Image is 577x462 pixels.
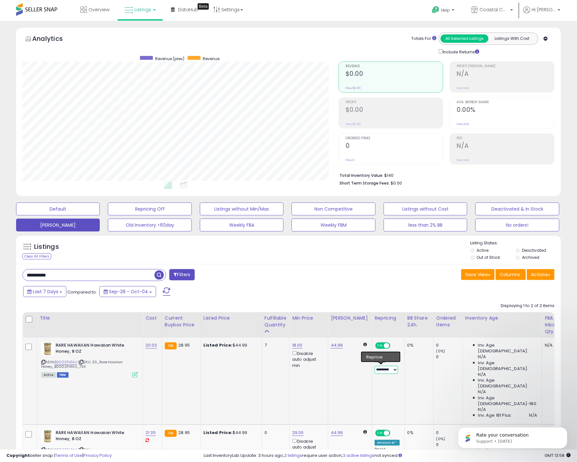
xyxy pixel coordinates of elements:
b: Listed Price: [203,430,233,436]
span: Overview [88,6,109,13]
small: Prev: $0.00 [346,122,361,126]
b: Total Inventory Value: [340,173,383,178]
div: 0 [436,430,462,436]
span: Inv. Age [DEMOGRAPHIC_DATA]-180: [478,395,537,407]
button: Default [16,203,100,215]
div: Listed Price [203,315,259,322]
b: Short Term Storage Fees: [340,180,390,186]
div: Preset: [375,359,400,374]
b: RARE HAWAIIAN Hawaiian White Honey, 8 OZ [56,430,134,443]
label: Deactivated [522,248,546,253]
h2: N/A [457,70,554,79]
button: No orders! [475,219,559,231]
small: Prev: $0.00 [346,86,361,90]
span: OFF [389,343,400,349]
span: $0.00 [391,180,402,186]
a: 44.99 [331,342,343,349]
div: Amazon AI * [375,440,400,446]
h5: Analytics [32,34,75,45]
div: 0% [407,342,429,348]
span: ROI [457,137,554,140]
div: Disable auto adjust min [292,350,323,368]
div: 0% [407,430,429,436]
div: seller snap | | [6,453,112,459]
button: [PERSON_NAME] [16,219,100,231]
label: Archived [522,255,539,260]
button: Non Competitive [292,203,375,215]
a: 29.00 [292,430,304,436]
a: Terms of Use [55,452,82,458]
li: $140 [340,171,550,179]
span: Coastal Co Goods [479,6,508,13]
span: 28.95 [178,430,190,436]
button: Weekly FBA [200,219,284,231]
small: Prev: N/A [457,158,469,162]
span: All listings currently available for purchase on Amazon [41,372,56,378]
span: N/A [478,372,486,377]
button: Listings without Min/Max [200,203,284,215]
div: Current Buybox Price [165,315,198,328]
div: Inventory Age [465,315,539,322]
a: 44.99 [331,430,343,436]
button: Columns [496,269,526,280]
div: Amazon AI * [375,352,400,358]
span: N/A [529,412,537,418]
span: Revenue [203,56,219,61]
div: Disable auto adjust min [292,438,323,456]
span: Compared to: [67,289,97,295]
span: DataHub [178,6,198,13]
h5: Listings [34,242,59,251]
a: 21.35 [145,430,156,436]
button: less than 2% BB [384,219,467,231]
div: Tooltip anchor [198,3,209,10]
h2: 0 [346,142,443,151]
div: Ordered Items [436,315,460,328]
span: N/A [478,354,486,360]
i: Get Help [432,6,440,14]
button: Sep-28 - Oct-04 [99,286,156,297]
img: 51zZQUTybeL._SL40_.jpg [41,430,54,443]
a: Help [427,1,461,21]
a: 3 active listings [343,452,375,458]
span: Revenue [346,65,443,68]
span: Profit [346,101,443,104]
div: Displaying 1 to 2 of 2 items [501,303,554,309]
span: OFF [389,430,400,436]
div: $44.99 [203,430,257,436]
span: Ordered Items [346,137,443,140]
span: N/A [478,389,486,395]
div: 0 [265,430,284,436]
span: Inv. Age 181 Plus: [478,412,512,418]
div: Include Returns [434,48,487,55]
iframe: Intercom notifications message [448,414,577,459]
button: Repricing Off [108,203,191,215]
small: Prev: N/A [457,86,469,90]
small: FBA [165,430,177,437]
a: 2 listings [284,452,302,458]
h2: 0.00% [457,106,554,115]
h2: $0.00 [346,70,443,79]
span: Help [441,7,450,13]
button: Deactivated & In Stock [475,203,559,215]
span: Avg. Buybox Share [457,101,554,104]
div: 0 [436,442,462,448]
div: ASIN: [41,342,138,377]
b: Listed Price: [203,342,233,348]
span: ON [376,430,384,436]
div: 7 [265,342,284,348]
span: Profit [PERSON_NAME] [457,65,554,68]
div: Totals For [411,36,436,42]
span: Sep-28 - Oct-04 [109,288,148,295]
span: Revenue (prev) [155,56,184,61]
img: 51zZQUTybeL._SL40_.jpg [41,342,54,355]
span: N/A [478,407,486,412]
button: Listings without Cost [384,203,467,215]
div: Preset: [375,447,400,462]
a: 20.00 [145,342,157,349]
button: Actions [527,269,554,280]
a: B0002FH1AU [54,447,77,453]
